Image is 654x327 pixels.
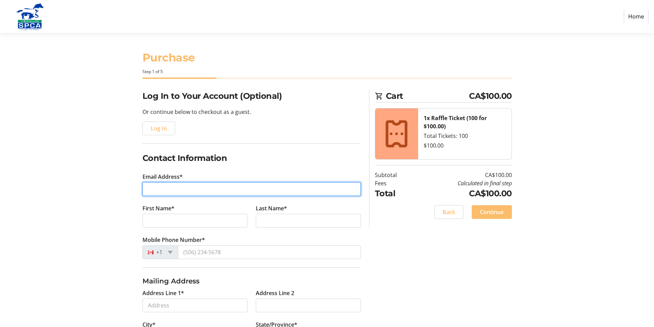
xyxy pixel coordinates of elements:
h3: Mailing Address [142,276,361,286]
input: Address [142,299,248,312]
td: Subtotal [375,171,414,179]
input: (506) 234-5678 [178,245,361,259]
button: Continue [472,205,512,219]
span: Cart [386,90,469,102]
label: Last Name* [256,204,287,212]
td: Total [375,187,414,200]
h1: Purchase [142,49,512,66]
span: CA$100.00 [469,90,512,102]
a: Home [624,10,649,23]
h2: Contact Information [142,152,361,164]
div: Total Tickets: 100 [424,132,506,140]
span: Log In [151,124,167,132]
td: CA$100.00 [414,171,512,179]
label: Address Line 2 [256,289,294,297]
div: $100.00 [424,141,506,150]
span: Back [443,208,455,216]
td: Calculated in final step [414,179,512,187]
label: Address Line 1* [142,289,184,297]
span: Continue [480,208,504,216]
label: Mobile Phone Number* [142,236,205,244]
strong: 1x Raffle Ticket (100 for $100.00) [424,114,487,130]
label: Email Address* [142,173,183,181]
td: Fees [375,179,414,187]
img: Alberta SPCA's Logo [5,3,54,30]
p: Or continue below to checkout as a guest. [142,108,361,116]
h2: Log In to Your Account (Optional) [142,90,361,102]
button: Log In [142,121,175,135]
td: CA$100.00 [414,187,512,200]
button: Back [434,205,463,219]
label: First Name* [142,204,174,212]
div: Step 1 of 5 [142,69,512,75]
